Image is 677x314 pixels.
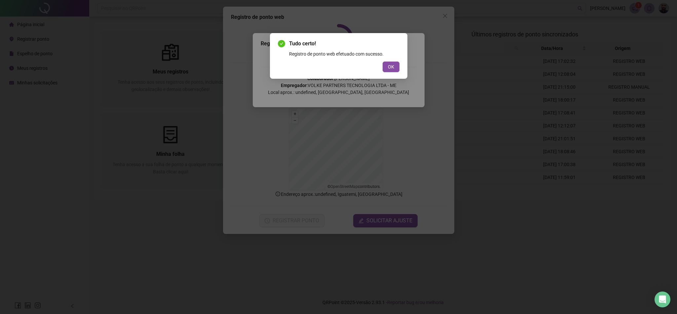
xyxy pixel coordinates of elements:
[655,292,670,307] div: Open Intercom Messenger
[289,40,399,48] span: Tudo certo!
[383,62,399,72] button: OK
[278,40,285,47] span: check-circle
[388,63,394,70] span: OK
[289,50,399,58] div: Registro de ponto web efetuado com sucesso.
